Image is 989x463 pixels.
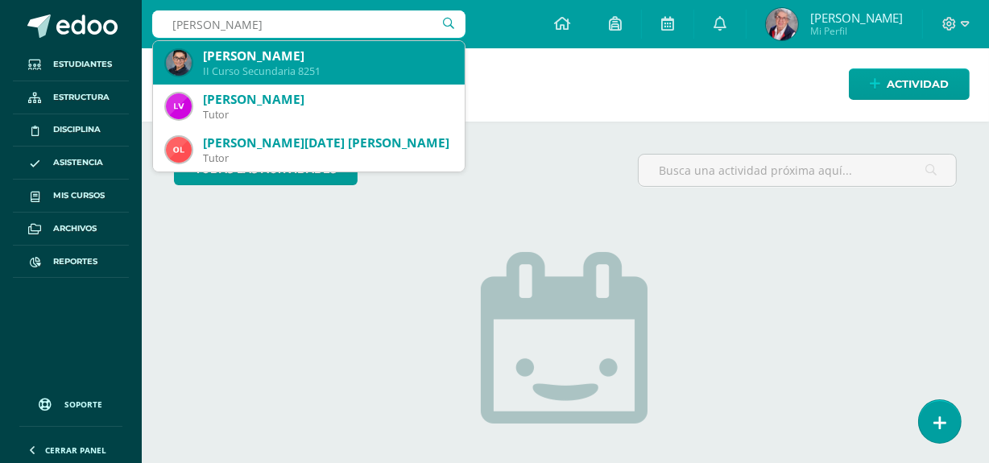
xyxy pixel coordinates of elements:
[166,137,192,163] img: 4e60922b6d1331369ea3701e673ef430.png
[810,24,903,38] span: Mi Perfil
[203,134,452,151] div: [PERSON_NAME][DATE] [PERSON_NAME]
[203,108,452,122] div: Tutor
[53,58,112,71] span: Estudiantes
[19,382,122,422] a: Soporte
[53,222,97,235] span: Archivos
[53,255,97,268] span: Reportes
[152,10,466,38] input: Busca un usuario...
[53,189,105,202] span: Mis cursos
[887,69,949,99] span: Actividad
[13,246,129,279] a: Reportes
[203,48,452,64] div: [PERSON_NAME]
[13,213,129,246] a: Archivos
[161,48,970,122] h1: Actividades
[849,68,970,100] a: Actividad
[639,155,956,186] input: Busca una actividad próxima aquí...
[166,50,192,76] img: 8d6af3839a1fa4e2586a77478b44015e.png
[203,91,452,108] div: [PERSON_NAME]
[13,81,129,114] a: Estructura
[13,147,129,180] a: Asistencia
[53,91,110,104] span: Estructura
[13,48,129,81] a: Estudiantes
[13,114,129,147] a: Disciplina
[45,444,106,456] span: Cerrar panel
[810,10,903,26] span: [PERSON_NAME]
[13,180,129,213] a: Mis cursos
[766,8,798,40] img: cb4066c05fad8c9475a4354f73f48469.png
[166,93,192,119] img: 6f83fe3f6018cac942b82aa0b9b08a77.png
[203,151,452,165] div: Tutor
[65,399,103,410] span: Soporte
[53,123,101,136] span: Disciplina
[53,156,103,169] span: Asistencia
[203,64,452,78] div: II Curso Secundaria 8251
